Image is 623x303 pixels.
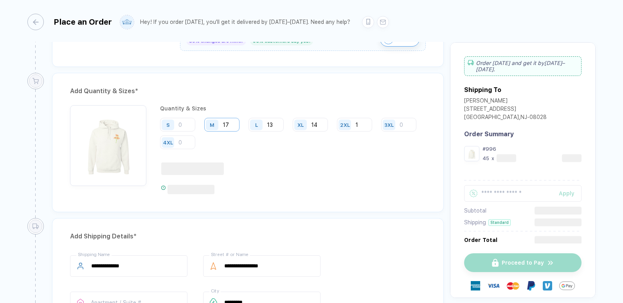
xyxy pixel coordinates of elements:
div: 45 [483,155,489,161]
div: Order Total [464,237,497,243]
div: Standard [488,219,511,226]
div: Add Quantity & Sizes [70,85,426,97]
img: master-card [507,280,519,292]
div: 3XL [384,122,394,128]
div: Hey! If you order [DATE], you'll get it delivered by [DATE]–[DATE]. Need any help? [140,19,350,25]
img: 8af9c53c-ae26-4568-98b8-85b8df5afac9_nt_front_1753204153156.jpg [466,148,477,159]
div: 80% changes are minor [186,37,246,45]
img: visa [487,280,500,292]
img: Paypal [526,281,536,290]
div: Quantity & Sizes [160,105,426,112]
div: 2XL [340,122,350,128]
button: Apply [549,185,582,202]
div: Shipping [464,219,486,225]
div: [GEOGRAPHIC_DATA] , NJ - 08028 [464,114,547,122]
img: user profile [120,15,134,29]
div: Shipping To [464,86,501,94]
div: Add Shipping Details [70,230,426,243]
img: express [471,281,480,290]
img: Venmo [543,281,552,290]
div: [PERSON_NAME] [464,97,547,106]
div: XL [297,122,304,128]
div: Subtotal [464,207,486,214]
div: M [210,122,214,128]
div: Order [DATE] and get it by [DATE]–[DATE] . [464,56,582,76]
img: 8af9c53c-ae26-4568-98b8-85b8df5afac9_nt_front_1753204153156.jpg [74,109,142,178]
div: 95% customers say yes! [250,37,313,45]
div: Place an Order [54,17,112,27]
div: #996 [483,146,582,152]
div: x [491,155,495,161]
div: Order Summary [464,130,582,138]
div: Apply [559,190,582,197]
div: L [255,122,258,128]
div: 4XL [163,139,173,145]
div: [STREET_ADDRESS] [464,106,547,114]
img: GPay [559,278,575,294]
div: S [166,122,170,128]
